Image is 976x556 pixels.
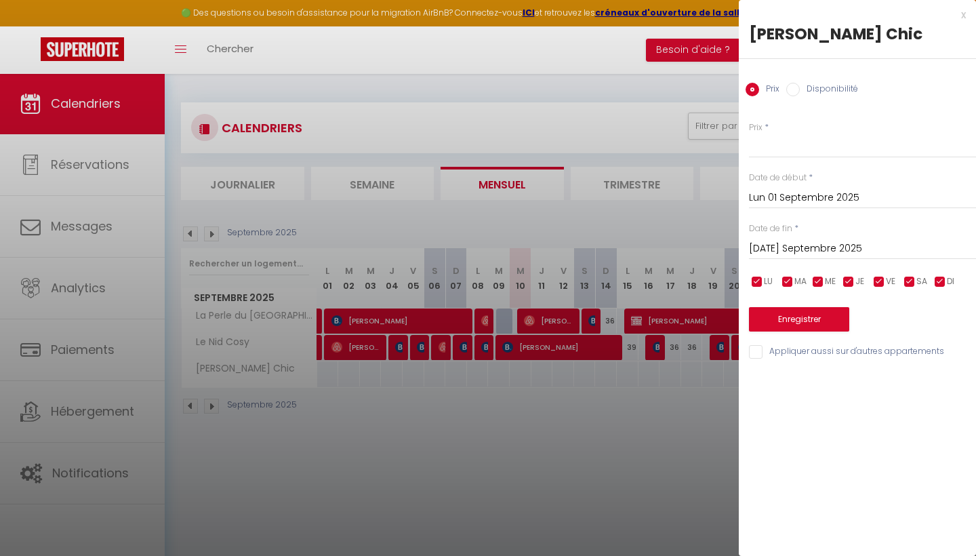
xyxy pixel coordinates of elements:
div: x [739,7,966,23]
span: MA [794,275,807,288]
span: LU [764,275,773,288]
label: Disponibilité [800,83,858,98]
button: Ouvrir le widget de chat LiveChat [11,5,52,46]
span: SA [916,275,927,288]
span: ME [825,275,836,288]
button: Enregistrer [749,307,849,332]
label: Date de fin [749,222,792,235]
span: JE [855,275,864,288]
div: [PERSON_NAME] Chic [749,23,966,45]
iframe: Chat [918,495,966,546]
label: Prix [759,83,779,98]
label: Date de début [749,172,807,184]
label: Prix [749,121,762,134]
span: DI [947,275,954,288]
span: VE [886,275,895,288]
